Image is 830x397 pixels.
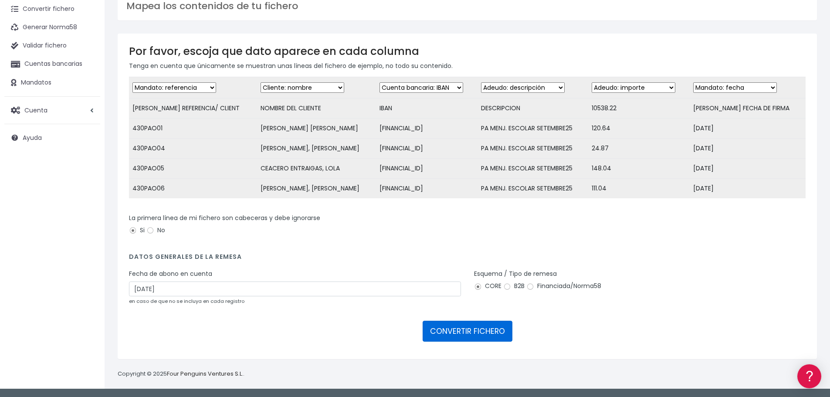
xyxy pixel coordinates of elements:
[9,187,166,200] a: General
[9,124,166,137] a: Problemas habituales
[376,139,478,159] td: [FINANCIAL_ID]
[129,61,806,71] p: Tenga en cuenta que únicamente se muestran unas líneas del fichero de ejemplo, no todo su contenido.
[24,105,47,114] span: Cuenta
[690,139,806,159] td: [DATE]
[9,61,166,69] div: Información general
[4,18,100,37] a: Generar Norma58
[478,98,588,119] td: DESCRIPCION
[129,45,806,58] h3: Por favor, escoja que dato aparece en cada columna
[257,179,376,199] td: [PERSON_NAME], [PERSON_NAME]
[4,74,100,92] a: Mandatos
[588,179,690,199] td: 111.04
[257,119,376,139] td: [PERSON_NAME] [PERSON_NAME]
[9,173,166,181] div: Facturación
[4,55,100,73] a: Cuentas bancarias
[129,253,806,265] h4: Datos generales de la remesa
[588,139,690,159] td: 24.87
[129,269,212,278] label: Fecha de abono en cuenta
[588,159,690,179] td: 148.04
[146,226,165,235] label: No
[474,282,501,291] label: CORE
[376,159,478,179] td: [FINANCIAL_ID]
[690,179,806,199] td: [DATE]
[9,96,166,105] div: Convertir ficheros
[478,179,588,199] td: PA MENJ. ESCOLAR SETEMBRE25
[4,37,100,55] a: Validar fichero
[129,226,145,235] label: Si
[690,159,806,179] td: [DATE]
[9,223,166,236] a: API
[126,0,808,12] h3: Mapea los contenidos de tu fichero
[423,321,512,342] button: CONVERTIR FICHERO
[588,98,690,119] td: 10538.22
[129,179,257,199] td: 430PAO06
[690,98,806,119] td: [PERSON_NAME] FECHA DE FIRMA
[23,133,42,142] span: Ayuda
[588,119,690,139] td: 120.64
[690,119,806,139] td: [DATE]
[9,74,166,88] a: Información general
[257,159,376,179] td: CEACERO ENTRAIGAS, LOLA
[4,129,100,147] a: Ayuda
[257,139,376,159] td: [PERSON_NAME], [PERSON_NAME]
[129,119,257,139] td: 430PAO01
[129,98,257,119] td: [PERSON_NAME] REFERENCIA/ CLIENT
[167,370,243,378] a: Four Penguins Ventures S.L.
[129,214,320,223] label: La primera línea de mi fichero son cabeceras y debe ignorarse
[9,209,166,217] div: Programadores
[9,110,166,124] a: Formatos
[474,269,557,278] label: Esquema / Tipo de remesa
[376,119,478,139] td: [FINANCIAL_ID]
[503,282,525,291] label: B2B
[478,139,588,159] td: PA MENJ. ESCOLAR SETEMBRE25
[9,151,166,164] a: Perfiles de empresas
[120,251,168,259] a: POWERED BY ENCHANT
[118,370,244,379] p: Copyright © 2025 .
[478,159,588,179] td: PA MENJ. ESCOLAR SETEMBRE25
[129,139,257,159] td: 430PAO04
[4,101,100,119] a: Cuenta
[257,98,376,119] td: NOMBRE DEL CLIENTE
[526,282,601,291] label: Financiada/Norma58
[376,98,478,119] td: IBAN
[129,159,257,179] td: 430PAO05
[9,233,166,248] button: Contáctanos
[376,179,478,199] td: [FINANCIAL_ID]
[9,137,166,151] a: Videotutoriales
[129,298,244,305] small: en caso de que no se incluya en cada registro
[478,119,588,139] td: PA MENJ. ESCOLAR SETEMBRE25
